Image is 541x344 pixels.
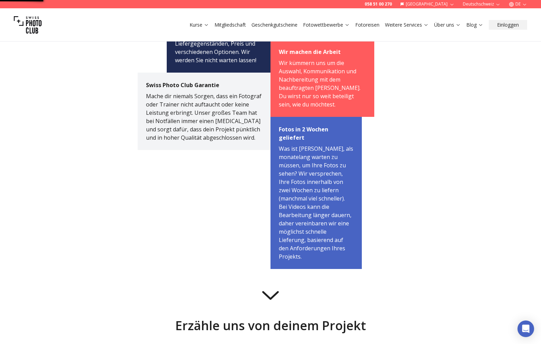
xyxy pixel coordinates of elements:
[175,15,256,64] span: Erhalten Sie innerhalb eines Arbeitstages ein vollständiges Angebot mit Liefergegenständen, Preis...
[146,92,262,141] span: Mache dir niemals Sorgen, dass ein Fotograf oder Trainer nicht auftaucht oder keine Leistung erbr...
[431,20,464,30] button: Über uns
[365,1,392,7] a: 058 51 00 270
[187,20,212,30] button: Kurse
[466,21,483,28] a: Blog
[191,150,270,203] img: Der perfekte Fotograf für dich
[175,319,366,333] h2: Erzähle uns von deinem Projekt
[146,81,262,92] p: Swiss Photo Club Garantie
[382,20,431,30] button: Weitere Services
[14,11,42,39] img: Swiss photo club
[352,20,382,30] button: Fotoreisen
[190,21,209,28] a: Kurse
[355,21,379,28] a: Fotoreisen
[212,20,249,30] button: Mitgliedschaft
[214,21,246,28] a: Mitgliedschaft
[385,21,429,28] a: Weitere Services
[279,125,354,145] p: Fotos in 2 Wochen geliefert
[489,20,527,30] button: Einloggen
[303,21,350,28] a: Fotowettbewerbe
[279,59,360,108] span: Wir kümmern uns um die Auswahl, Kommunikation und Nachbereitung mit dem beauftragten [PERSON_NAME...
[517,320,534,337] div: Open Intercom Messenger
[251,21,297,28] a: Geschenkgutscheine
[279,48,366,59] p: Wir machen die Arbeit
[279,145,353,260] span: Was ist [PERSON_NAME], als monatelang warten zu müssen, um Ihre Fotos zu sehen? Wir versprechen, ...
[464,20,486,30] button: Blog
[249,20,300,30] button: Geschenkgutscheine
[434,21,461,28] a: Über uns
[300,20,352,30] button: Fotowettbewerbe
